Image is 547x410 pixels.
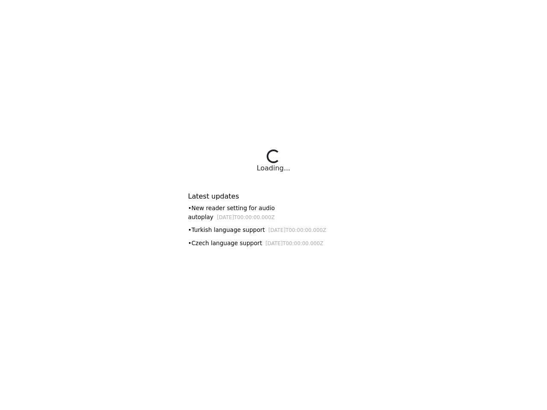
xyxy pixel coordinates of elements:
div: • New reader setting for audio autoplay [188,204,359,221]
div: • Turkish language support [188,225,359,234]
small: [DATE]T00:00:00.000Z [268,227,326,233]
small: [DATE]T00:00:00.000Z [265,240,323,246]
h6: Latest updates [188,192,359,200]
small: [DATE]T00:00:00.000Z [217,214,275,220]
div: Loading... [257,163,290,173]
div: • Czech language support [188,239,359,248]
